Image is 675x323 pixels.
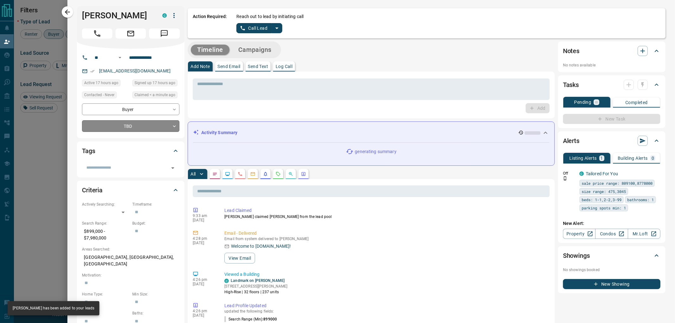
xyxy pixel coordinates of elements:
[569,156,597,160] p: Listing Alerts
[82,291,129,297] p: Home Type:
[601,156,603,160] p: 1
[132,79,179,88] div: Fri Sep 12 2025
[563,171,576,176] p: Off
[248,64,268,69] p: Send Text
[82,272,179,278] p: Motivation:
[563,229,596,239] a: Property
[563,279,660,289] button: New Showing
[82,79,129,88] div: Fri Sep 12 2025
[132,291,179,297] p: Min Size:
[191,45,229,55] button: Timeline
[627,196,654,203] span: bathrooms: 1
[628,229,660,239] a: Mr.Loft
[652,156,654,160] p: 0
[563,251,590,261] h2: Showings
[582,180,653,186] span: sale price range: 809100,8778000
[224,283,287,289] p: [STREET_ADDRESS][PERSON_NAME]
[224,207,547,214] p: Lead Claimed
[232,45,278,55] button: Campaigns
[193,127,549,139] div: Activity Summary
[224,309,547,314] p: updated the following fields:
[82,226,129,243] p: $899,000 - $7,980,000
[250,171,255,177] svg: Emails
[82,185,103,195] h2: Criteria
[82,252,179,269] p: [GEOGRAPHIC_DATA], [GEOGRAPHIC_DATA], [GEOGRAPHIC_DATA]
[225,171,230,177] svg: Lead Browsing Activity
[191,64,210,69] p: Add Note
[276,64,292,69] p: Log Call
[162,13,167,18] div: condos.ca
[193,282,215,286] p: [DATE]
[116,54,124,61] button: Open
[84,92,115,98] span: Contacted - Never
[563,220,660,227] p: New Alert:
[618,156,648,160] p: Building Alerts
[563,248,660,263] div: Showings
[224,237,547,241] p: Email from system delivered to [PERSON_NAME]
[193,13,227,33] p: Action Required:
[236,23,272,33] button: Call Lead
[82,183,179,198] div: Criteria
[582,196,622,203] span: beds: 1-1,2-2,3-99
[236,23,282,33] div: split button
[224,302,547,309] p: Lead Profile Updated
[99,68,171,73] a: [EMAIL_ADDRESS][DOMAIN_NAME]
[224,316,277,322] p: Search Range (Min) :
[168,164,177,172] button: Open
[218,64,241,69] p: Send Email
[82,120,179,132] div: TBD
[276,171,281,177] svg: Requests
[212,171,217,177] svg: Notes
[563,80,579,90] h2: Tasks
[149,28,179,39] span: Message
[236,13,303,20] p: Reach out to lead by initiating call
[224,279,229,283] div: condos.ca
[82,202,129,207] p: Actively Searching:
[90,69,95,73] svg: Email Verified
[116,28,146,39] span: Email
[134,80,175,86] span: Signed up 17 hours ago
[563,136,579,146] h2: Alerts
[134,92,175,98] span: Claimed < a minute ago
[563,133,660,148] div: Alerts
[263,317,277,321] span: 899000
[582,205,626,211] span: parking spots min: 1
[82,146,95,156] h2: Tags
[193,309,215,313] p: 4:26 pm
[193,236,215,241] p: 4:28 pm
[132,221,179,226] p: Budget:
[224,271,547,278] p: Viewed a Building
[586,171,618,176] a: Tailored For You
[132,310,179,316] p: Baths:
[191,172,196,176] p: All
[224,230,547,237] p: Email - Delivered
[193,241,215,245] p: [DATE]
[224,289,287,295] p: High-Rise | 32 floors | 237 units
[563,176,567,181] svg: Push Notification Only
[82,310,129,316] p: Beds:
[625,100,648,105] p: Completed
[224,214,547,220] p: [PERSON_NAME] claimed [PERSON_NAME] from the lead pool
[193,214,215,218] p: 9:33 am
[201,129,237,136] p: Activity Summary
[582,188,626,195] span: size range: 475,3045
[231,243,291,250] p: Welcome to [DOMAIN_NAME]!
[263,171,268,177] svg: Listing Alerts
[193,313,215,318] p: [DATE]
[82,221,129,226] p: Search Range:
[563,43,660,59] div: Notes
[563,46,579,56] h2: Notes
[82,28,112,39] span: Call
[224,253,255,264] button: View Email
[301,171,306,177] svg: Agent Actions
[231,278,284,283] a: Landmark on [PERSON_NAME]
[193,218,215,222] p: [DATE]
[13,303,94,314] div: [PERSON_NAME] has been added to your leads
[563,267,660,273] p: No showings booked
[355,148,396,155] p: generating summary
[579,171,584,176] div: condos.ca
[132,202,179,207] p: Timeframe:
[84,80,118,86] span: Active 17 hours ago
[288,171,293,177] svg: Opportunities
[574,100,591,104] p: Pending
